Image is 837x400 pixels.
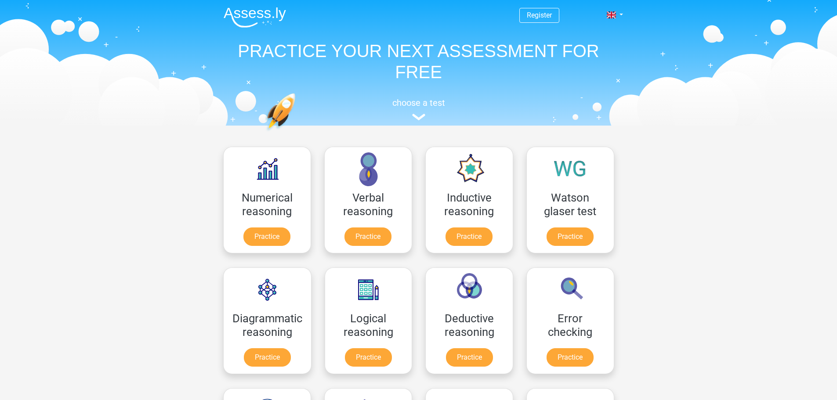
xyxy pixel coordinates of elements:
[547,227,594,246] a: Practice
[217,97,621,108] h5: choose a test
[217,97,621,121] a: choose a test
[243,227,290,246] a: Practice
[446,348,493,367] a: Practice
[217,40,621,83] h1: PRACTICE YOUR NEXT ASSESSMENT FOR FREE
[265,93,330,173] img: practice
[344,227,391,246] a: Practice
[527,11,552,19] a: Register
[224,7,286,28] img: Assessly
[244,348,291,367] a: Practice
[547,348,594,367] a: Practice
[446,227,493,246] a: Practice
[345,348,392,367] a: Practice
[412,114,425,120] img: assessment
